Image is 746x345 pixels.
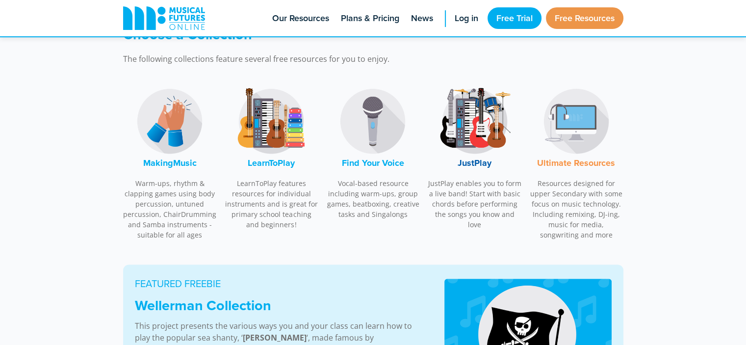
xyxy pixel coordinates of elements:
a: Music Technology LogoUltimate Resources Resources designed for upper Secondary with some focus on... [529,80,623,245]
p: FEATURED FREEBIE [135,276,421,291]
a: LearnToPlay LogoLearnToPlay LearnToPlay features resources for individual instruments and is grea... [225,80,319,235]
strong: [PERSON_NAME] [243,332,307,343]
h3: Choose a Collection [123,26,506,43]
p: Vocal-based resource including warm-ups, group games, beatboxing, creative tasks and Singalongs [326,178,420,219]
img: MakingMusic Logo [133,84,206,158]
p: Warm-ups, rhythm & clapping games using body percussion, untuned percussion, ChairDrumming and Sa... [123,178,217,240]
p: Resources designed for upper Secondary with some focus on music technology. Including remixing, D... [529,178,623,240]
span: Log in [455,12,478,25]
span: News [411,12,433,25]
img: Find Your Voice Logo [336,84,410,158]
strong: Wellerman Collection [135,295,271,316]
p: JustPlay enables you to form a live band! Start with basic chords before performing the songs you... [428,178,522,230]
a: JustPlay LogoJustPlay JustPlay enables you to form a live band! Start with basic chords before pe... [428,80,522,235]
img: JustPlay Logo [438,84,512,158]
a: Free Resources [546,7,623,29]
font: Find Your Voice [342,157,404,169]
a: Free Trial [488,7,541,29]
p: The following collections feature several free resources for you to enjoy. [123,53,506,65]
font: LearnToPlay [248,157,295,169]
a: Find Your Voice LogoFind Your Voice Vocal-based resource including warm-ups, group games, beatbox... [326,80,420,225]
a: MakingMusic LogoMakingMusic Warm-ups, rhythm & clapping games using body percussion, untuned perc... [123,80,217,245]
p: LearnToPlay features resources for individual instruments and is great for primary school teachin... [225,178,319,230]
font: MakingMusic [143,157,197,169]
img: LearnToPlay Logo [234,84,308,158]
font: Ultimate Resources [537,157,615,169]
img: Music Technology Logo [540,84,613,158]
span: Plans & Pricing [341,12,399,25]
font: JustPlay [458,157,491,169]
span: Our Resources [272,12,329,25]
